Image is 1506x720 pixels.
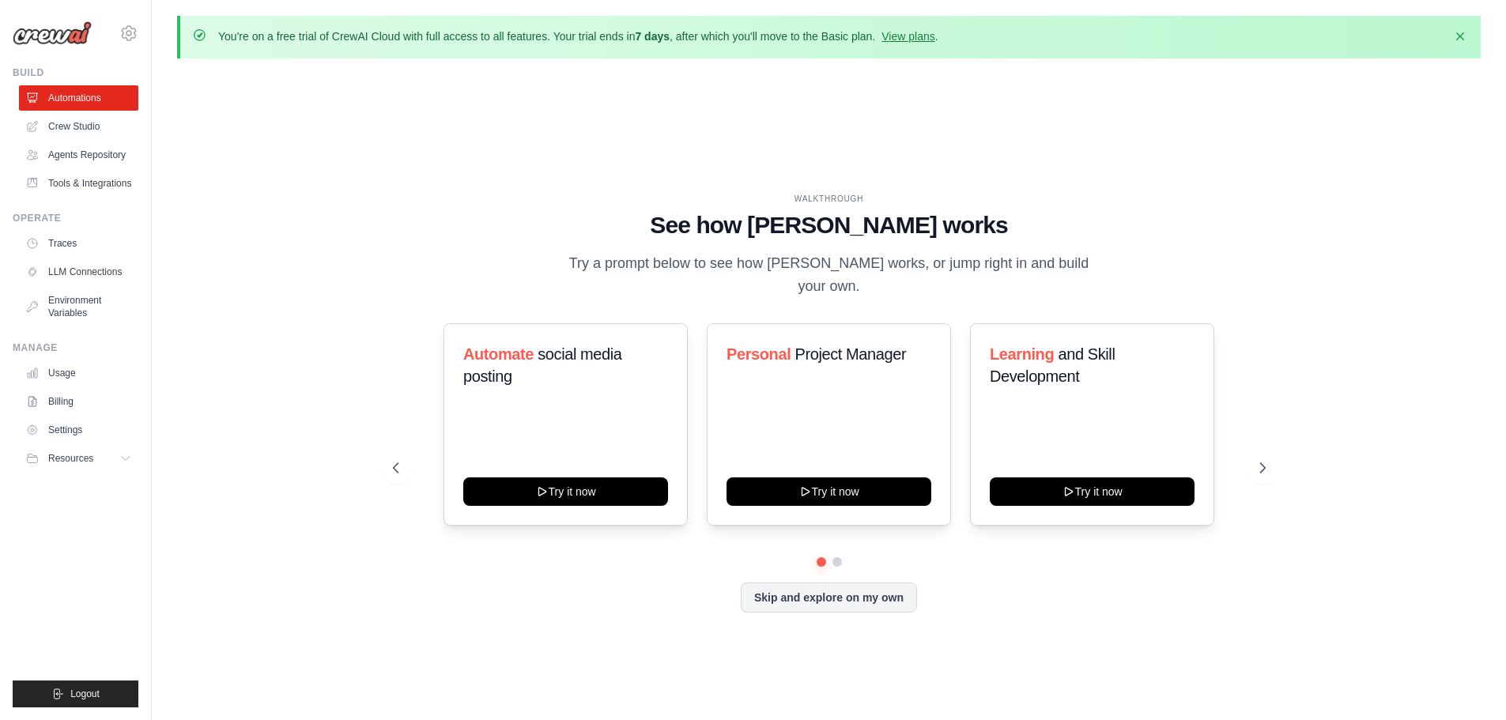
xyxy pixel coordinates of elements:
[19,360,138,386] a: Usage
[13,680,138,707] button: Logout
[463,345,622,385] span: social media posting
[19,417,138,443] a: Settings
[1427,644,1506,720] iframe: Chat Widget
[19,288,138,326] a: Environment Variables
[70,688,100,700] span: Logout
[13,212,138,224] div: Operate
[727,477,931,506] button: Try it now
[13,341,138,354] div: Manage
[19,171,138,196] a: Tools & Integrations
[19,114,138,139] a: Crew Studio
[13,66,138,79] div: Build
[463,477,668,506] button: Try it now
[13,21,92,45] img: Logo
[741,582,917,613] button: Skip and explore on my own
[463,345,534,363] span: Automate
[564,252,1095,299] p: Try a prompt below to see how [PERSON_NAME] works, or jump right in and build your own.
[727,345,791,363] span: Personal
[393,211,1266,239] h1: See how [PERSON_NAME] works
[393,193,1266,205] div: WALKTHROUGH
[48,452,93,465] span: Resources
[795,345,906,363] span: Project Manager
[19,85,138,111] a: Automations
[881,30,934,43] a: View plans
[19,446,138,471] button: Resources
[635,30,670,43] strong: 7 days
[19,142,138,168] a: Agents Repository
[19,231,138,256] a: Traces
[218,28,938,44] p: You're on a free trial of CrewAI Cloud with full access to all features. Your trial ends in , aft...
[990,345,1054,363] span: Learning
[990,477,1195,506] button: Try it now
[19,389,138,414] a: Billing
[19,259,138,285] a: LLM Connections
